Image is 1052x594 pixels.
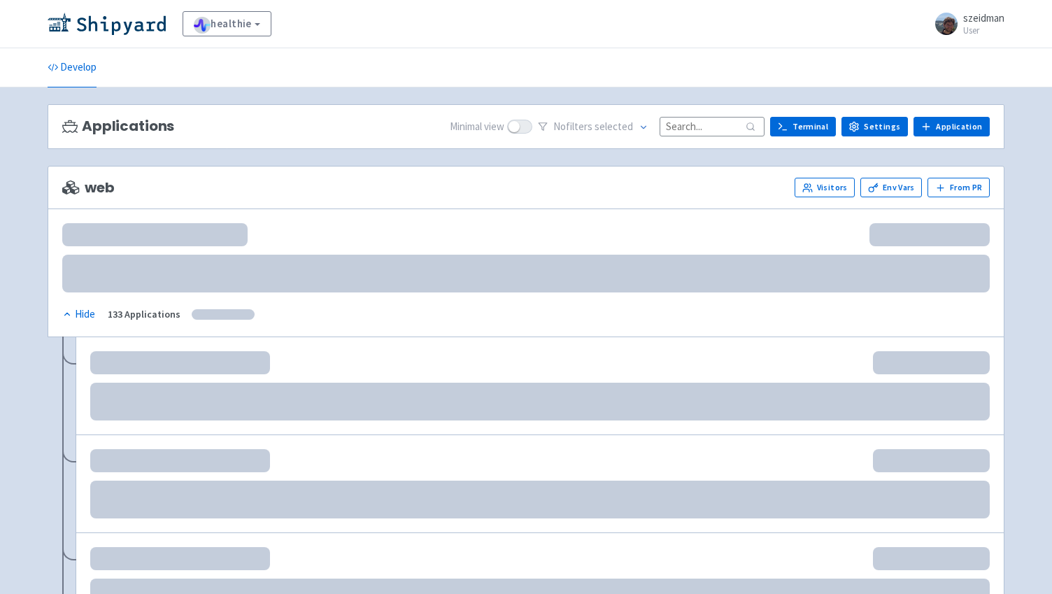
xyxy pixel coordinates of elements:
[595,120,633,133] span: selected
[62,118,174,134] h3: Applications
[963,11,1004,24] span: szeidman
[914,117,990,136] a: Application
[62,306,97,323] button: Hide
[62,306,95,323] div: Hide
[450,119,504,135] span: Minimal view
[841,117,908,136] a: Settings
[48,13,166,35] img: Shipyard logo
[927,13,1004,35] a: szeidman User
[108,306,180,323] div: 133 Applications
[183,11,271,36] a: healthie
[660,117,765,136] input: Search...
[770,117,836,136] a: Terminal
[553,119,633,135] span: No filter s
[62,180,114,196] span: web
[48,48,97,87] a: Develop
[795,178,855,197] a: Visitors
[927,178,990,197] button: From PR
[963,26,1004,35] small: User
[860,178,922,197] a: Env Vars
